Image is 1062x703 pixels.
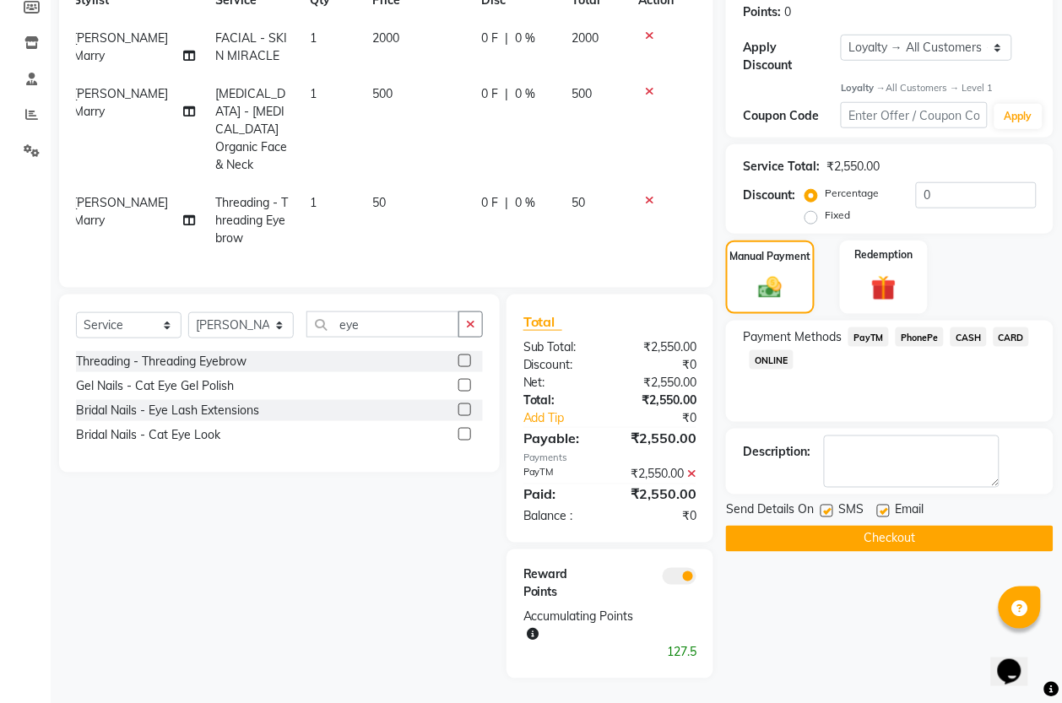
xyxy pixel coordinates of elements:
[895,501,924,522] span: Email
[511,374,610,392] div: Net:
[730,249,811,264] label: Manual Payment
[610,466,710,484] div: ₹2,550.00
[610,374,710,392] div: ₹2,550.00
[994,104,1043,129] button: Apply
[825,208,850,223] label: Fixed
[215,30,287,63] span: FACIAL - SKIN MIRACLE
[511,566,610,602] div: Reward Points
[511,466,610,484] div: PayTM
[864,273,904,304] img: _gift.svg
[572,86,592,101] span: 500
[76,353,247,370] div: Threading - Threading Eyebrow
[750,350,794,370] span: ONLINE
[610,508,710,526] div: ₹0
[951,327,987,347] span: CASH
[505,85,508,103] span: |
[825,186,879,201] label: Percentage
[511,338,610,356] div: Sub Total:
[841,81,1037,95] div: All Customers → Level 1
[572,195,585,210] span: 50
[76,402,259,419] div: Bridal Nails - Eye Lash Extensions
[743,3,781,21] div: Points:
[505,194,508,212] span: |
[572,30,599,46] span: 2000
[610,392,710,409] div: ₹2,550.00
[481,194,498,212] span: 0 F
[76,426,220,444] div: Bridal Nails - Cat Eye Look
[505,30,508,47] span: |
[896,327,944,347] span: PhonePe
[751,274,789,301] img: _cash.svg
[610,356,710,374] div: ₹0
[511,392,610,409] div: Total:
[306,311,459,338] input: Search or Scan
[76,377,234,395] div: Gel Nails - Cat Eye Gel Polish
[523,313,562,331] span: Total
[515,30,535,47] span: 0 %
[511,409,626,427] a: Add Tip
[515,194,535,212] span: 0 %
[826,158,880,176] div: ₹2,550.00
[310,86,317,101] span: 1
[726,501,814,522] span: Send Details On
[626,409,709,427] div: ₹0
[481,30,498,47] span: 0 F
[743,107,841,125] div: Coupon Code
[784,3,791,21] div: 0
[854,247,913,262] label: Redemption
[743,39,841,74] div: Apply Discount
[511,644,709,662] div: 127.5
[511,608,660,644] div: Accumulating Points
[515,85,535,103] span: 0 %
[726,526,1054,552] button: Checkout
[848,327,889,347] span: PayTM
[511,484,610,505] div: Paid:
[841,102,988,128] input: Enter Offer / Coupon Code
[73,86,168,119] span: [PERSON_NAME] Marry
[743,328,842,346] span: Payment Methods
[372,86,393,101] span: 500
[511,356,610,374] div: Discount:
[372,195,386,210] span: 50
[743,187,795,204] div: Discount:
[215,195,288,246] span: Threading - Threading Eyebrow
[610,484,710,505] div: ₹2,550.00
[994,327,1030,347] span: CARD
[215,86,287,172] span: [MEDICAL_DATA] - [MEDICAL_DATA] Organic Face & Neck
[511,508,610,526] div: Balance :
[743,158,820,176] div: Service Total:
[743,444,810,462] div: Description:
[838,501,864,522] span: SMS
[610,338,710,356] div: ₹2,550.00
[991,635,1045,686] iframe: chat widget
[73,30,168,63] span: [PERSON_NAME] Marry
[511,428,610,448] div: Payable:
[610,428,710,448] div: ₹2,550.00
[73,195,168,228] span: [PERSON_NAME] Marry
[310,195,317,210] span: 1
[841,82,886,94] strong: Loyalty →
[523,452,696,466] div: Payments
[310,30,317,46] span: 1
[481,85,498,103] span: 0 F
[372,30,399,46] span: 2000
